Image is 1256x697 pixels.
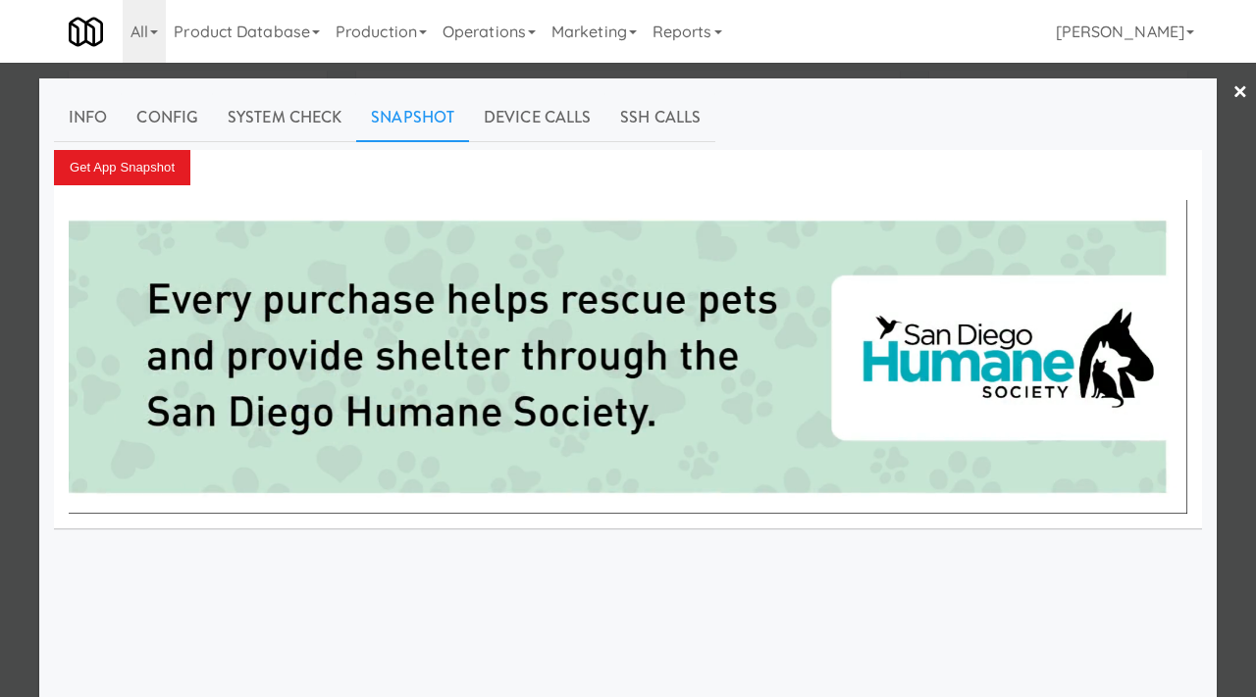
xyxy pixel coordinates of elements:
a: Device Calls [469,93,605,142]
a: Config [122,93,213,142]
button: Get App Snapshot [54,150,190,185]
a: SSH Calls [605,93,715,142]
a: System Check [213,93,356,142]
a: Info [54,93,122,142]
a: Snapshot [356,93,469,142]
a: × [1232,63,1248,124]
img: Micromart [69,15,103,49]
img: t4uuzfzde02hsvtfrjbe.png [69,200,1187,515]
